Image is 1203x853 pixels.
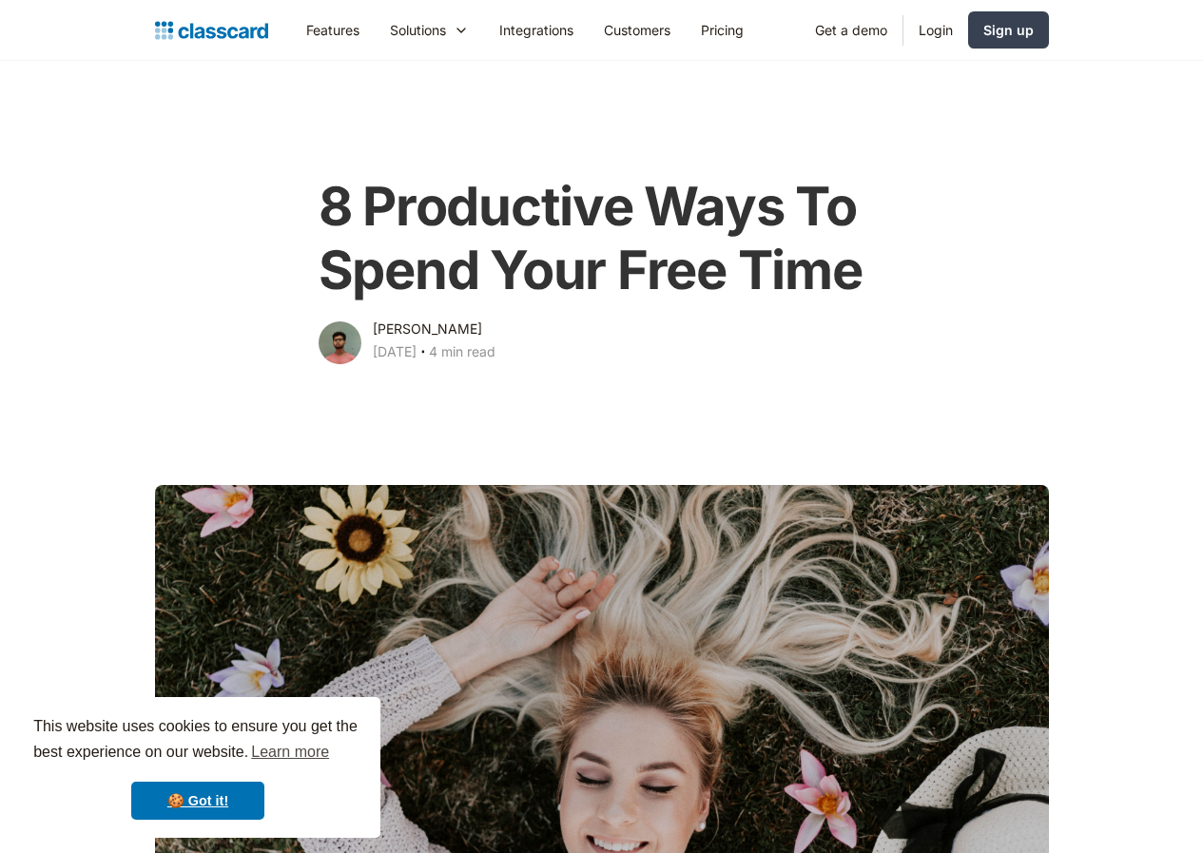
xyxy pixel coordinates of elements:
div: cookieconsent [15,697,380,838]
div: [DATE] [373,340,417,363]
div: Solutions [375,9,484,51]
a: dismiss cookie message [131,782,264,820]
h1: 8 Productive Ways To Spend Your Free Time [319,175,885,302]
a: home [155,17,268,44]
div: 4 min read [429,340,495,363]
a: Customers [589,9,686,51]
a: learn more about cookies [248,738,332,766]
div: ‧ [417,340,429,367]
a: Get a demo [800,9,902,51]
a: Integrations [484,9,589,51]
div: [PERSON_NAME] [373,318,482,340]
span: This website uses cookies to ensure you get the best experience on our website. [33,715,362,766]
a: Login [903,9,968,51]
div: Solutions [390,20,446,40]
a: Pricing [686,9,759,51]
div: Sign up [983,20,1034,40]
a: Features [291,9,375,51]
a: Sign up [968,11,1049,48]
